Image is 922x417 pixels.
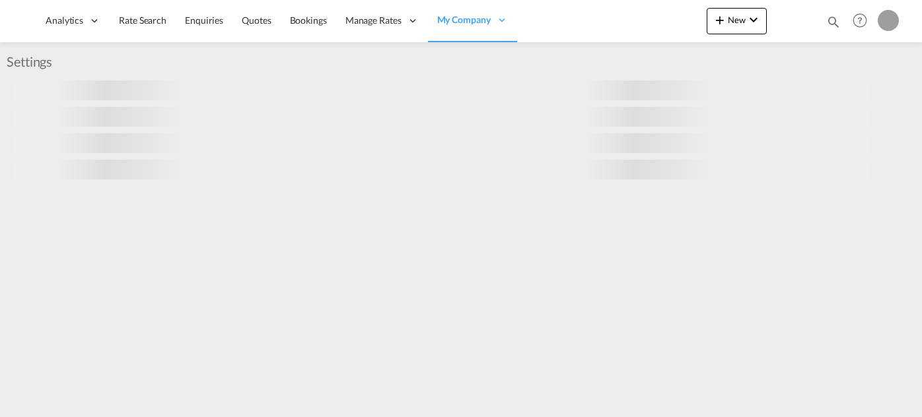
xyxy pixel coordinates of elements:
[290,15,327,26] span: Bookings
[712,12,728,28] md-icon: icon-plus 400-fg
[826,15,841,29] md-icon: icon-magnify
[849,9,878,33] div: Help
[119,15,166,26] span: Rate Search
[707,8,767,34] button: icon-plus 400-fgNewicon-chevron-down
[185,15,223,26] span: Enquiries
[345,14,402,27] span: Manage Rates
[826,15,841,34] div: icon-magnify
[849,9,871,32] span: Help
[746,12,762,28] md-icon: icon-chevron-down
[712,15,762,25] span: New
[7,52,59,71] div: Settings
[46,14,83,27] span: Analytics
[242,15,271,26] span: Quotes
[437,13,491,26] span: My Company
